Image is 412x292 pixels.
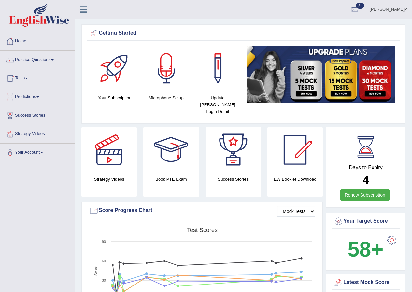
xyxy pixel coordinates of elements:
[89,28,398,38] div: Getting Started
[0,106,75,123] a: Success Stories
[102,240,106,243] text: 90
[144,94,189,101] h4: Microphone Setup
[0,32,75,49] a: Home
[89,206,315,216] div: Score Progress Chart
[0,144,75,160] a: Your Account
[206,176,261,183] h4: Success Stories
[195,94,240,115] h4: Update [PERSON_NAME] Login Detail
[340,189,390,201] a: Renew Subscription
[334,216,398,226] div: Your Target Score
[0,51,75,67] a: Practice Questions
[0,69,75,86] a: Tests
[356,3,364,9] span: 21
[92,94,137,101] h4: Your Subscription
[187,227,218,233] tspan: Test scores
[334,165,398,171] h4: Days to Expiry
[81,176,137,183] h4: Strategy Videos
[362,174,369,186] b: 4
[143,176,199,183] h4: Book PTE Exam
[348,237,383,261] b: 58+
[267,176,323,183] h4: EW Booklet Download
[0,125,75,141] a: Strategy Videos
[102,278,106,282] text: 30
[102,259,106,263] text: 60
[94,266,98,276] tspan: Score
[0,88,75,104] a: Predictions
[334,278,398,287] div: Latest Mock Score
[247,46,395,103] img: small5.jpg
